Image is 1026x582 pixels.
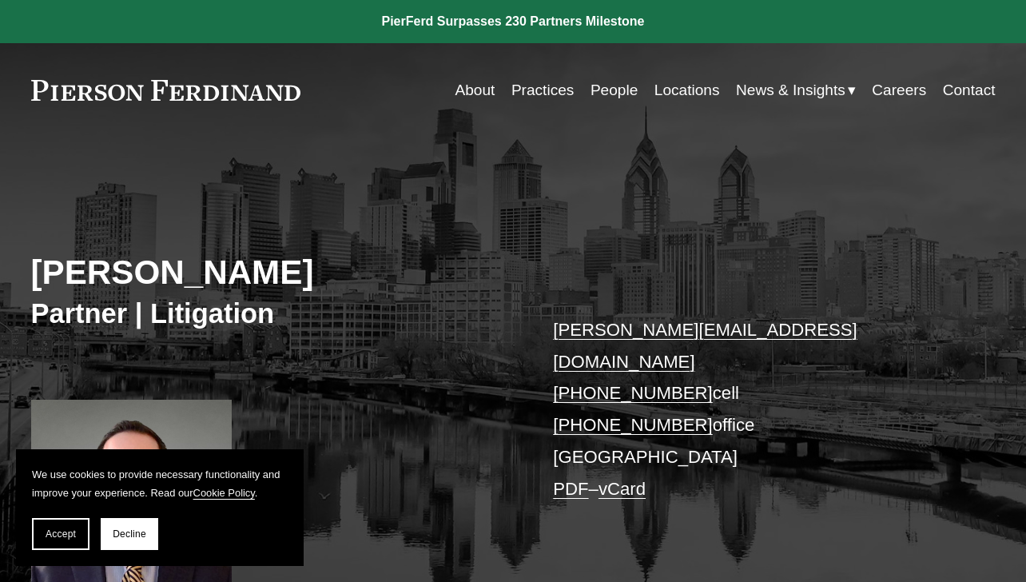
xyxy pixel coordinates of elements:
a: About [455,75,495,106]
h2: [PERSON_NAME] [31,252,513,293]
a: Practices [511,75,574,106]
a: Cookie Policy [193,487,255,499]
p: cell office [GEOGRAPHIC_DATA] – [553,314,955,505]
a: [PHONE_NUMBER] [553,383,712,403]
h3: Partner | Litigation [31,297,513,331]
button: Decline [101,518,158,550]
a: folder dropdown [736,75,856,106]
span: Accept [46,528,76,540]
span: News & Insights [736,77,845,104]
a: vCard [598,479,646,499]
a: Contact [943,75,996,106]
a: [PHONE_NUMBER] [553,415,712,435]
a: Careers [872,75,926,106]
a: [PERSON_NAME][EMAIL_ADDRESS][DOMAIN_NAME] [553,320,857,372]
a: Locations [654,75,720,106]
p: We use cookies to provide necessary functionality and improve your experience. Read our . [32,465,288,503]
span: Decline [113,528,146,540]
a: People [591,75,638,106]
button: Accept [32,518,89,550]
section: Cookie banner [16,449,304,567]
a: PDF [553,479,588,499]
